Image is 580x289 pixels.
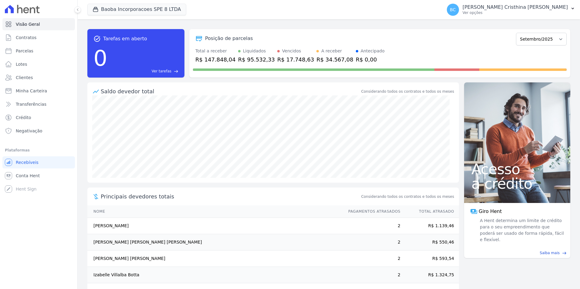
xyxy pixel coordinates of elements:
span: Visão Geral [16,21,40,27]
a: Clientes [2,71,75,84]
td: R$ 1.324,75 [401,267,459,283]
th: Nome [87,205,342,218]
a: Crédito [2,111,75,124]
a: Minha Carteira [2,85,75,97]
div: Vencidos [282,48,301,54]
span: Crédito [16,115,31,121]
div: R$ 0,00 [356,55,385,64]
span: Considerando todos os contratos e todos os meses [361,194,454,199]
span: Transferências [16,101,46,107]
div: Liquidados [243,48,266,54]
td: [PERSON_NAME] [PERSON_NAME] [PERSON_NAME] [87,234,342,251]
span: Tarefas em aberto [103,35,147,42]
a: Transferências [2,98,75,110]
div: R$ 147.848,04 [195,55,236,64]
span: Clientes [16,75,33,81]
span: Lotes [16,61,27,67]
a: Recebíveis [2,156,75,168]
td: 2 [342,218,401,234]
button: Baoba Incorporacoes SPE 8 LTDA [87,4,186,15]
span: task_alt [93,35,101,42]
div: Plataformas [5,147,72,154]
a: Contratos [2,32,75,44]
div: R$ 95.532,33 [238,55,275,64]
div: Considerando todos os contratos e todos os meses [361,89,454,94]
td: 2 [342,267,401,283]
td: R$ 593,54 [401,251,459,267]
td: [PERSON_NAME] [PERSON_NAME] [87,251,342,267]
a: Parcelas [2,45,75,57]
span: A Hent determina um limite de crédito para o seu empreendimento que poderá ser usado de forma ráp... [479,218,564,243]
span: Contratos [16,35,36,41]
span: Giro Hent [479,208,502,215]
a: Negativação [2,125,75,137]
th: Total Atrasado [401,205,459,218]
span: Acesso [471,162,563,176]
span: east [562,251,567,255]
span: Saiba mais [540,250,560,256]
span: east [174,69,178,74]
div: R$ 34.567,08 [316,55,353,64]
div: 0 [93,42,107,74]
button: BC [PERSON_NAME] Cristhina [PERSON_NAME] Ver opções [442,1,580,18]
span: Minha Carteira [16,88,47,94]
p: Ver opções [463,10,568,15]
td: 2 [342,251,401,267]
a: Ver tarefas east [110,68,178,74]
div: A receber [321,48,342,54]
div: Saldo devedor total [101,87,360,95]
span: Negativação [16,128,42,134]
span: Principais devedores totais [101,192,360,201]
th: Pagamentos Atrasados [342,205,401,218]
span: Parcelas [16,48,33,54]
span: Recebíveis [16,159,39,165]
a: Conta Hent [2,170,75,182]
a: Saiba mais east [468,250,567,256]
div: R$ 17.748,63 [277,55,314,64]
div: Posição de parcelas [205,35,253,42]
span: Ver tarefas [152,68,171,74]
span: a crédito [471,176,563,191]
td: 2 [342,234,401,251]
a: Lotes [2,58,75,70]
td: R$ 550,46 [401,234,459,251]
td: Izabelle Villalba Botta [87,267,342,283]
div: Total a receber [195,48,236,54]
span: BC [450,8,456,12]
td: R$ 1.139,46 [401,218,459,234]
span: Conta Hent [16,173,40,179]
a: Visão Geral [2,18,75,30]
td: [PERSON_NAME] [87,218,342,234]
div: Antecipado [361,48,385,54]
p: [PERSON_NAME] Cristhina [PERSON_NAME] [463,4,568,10]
